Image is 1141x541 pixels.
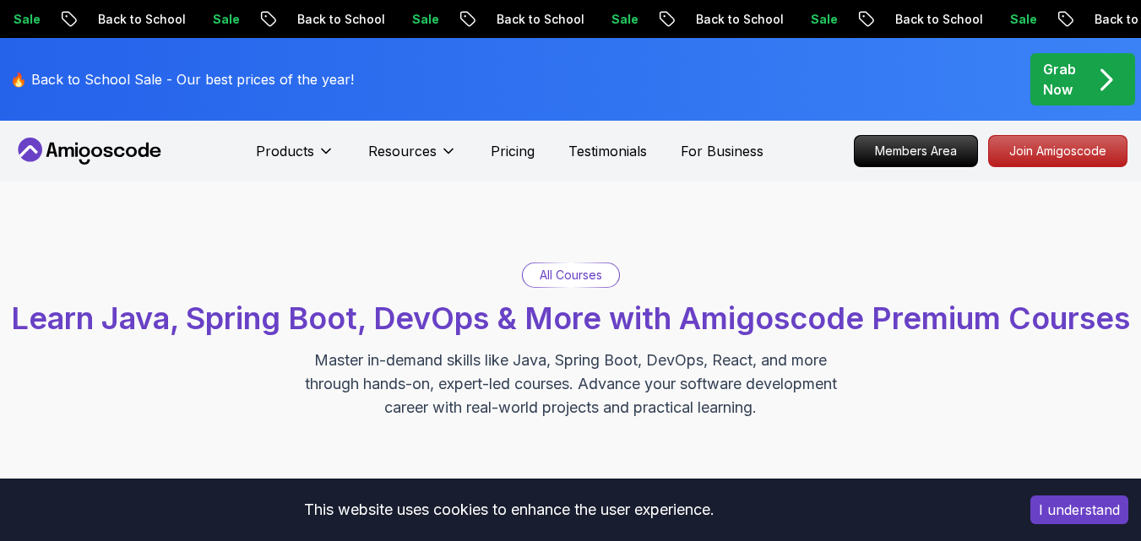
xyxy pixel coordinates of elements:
p: Grab Now [1043,59,1076,100]
a: For Business [681,141,763,161]
p: Sale [198,11,252,28]
p: Master in-demand skills like Java, Spring Boot, DevOps, React, and more through hands-on, expert-... [287,349,855,419]
a: Testimonials [568,141,647,161]
p: Products [256,141,314,161]
div: This website uses cookies to enhance the user experience. [13,491,1005,528]
a: Pricing [491,141,535,161]
p: Sale [995,11,1049,28]
button: Resources [368,141,457,175]
button: Accept cookies [1030,495,1128,524]
p: Sale [397,11,451,28]
a: Join Amigoscode [988,135,1127,167]
p: Resources [368,141,437,161]
p: Sale [596,11,650,28]
p: Back to School [282,11,397,28]
p: 🔥 Back to School Sale - Our best prices of the year! [10,69,354,89]
p: Back to School [481,11,596,28]
p: Back to School [880,11,995,28]
span: Learn Java, Spring Boot, DevOps & More with Amigoscode Premium Courses [11,300,1130,337]
p: Sale [796,11,850,28]
button: Products [256,141,334,175]
a: Members Area [854,135,978,167]
p: Back to School [83,11,198,28]
p: Members Area [855,136,977,166]
p: Join Amigoscode [989,136,1127,166]
p: All Courses [540,267,602,284]
p: Back to School [681,11,796,28]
